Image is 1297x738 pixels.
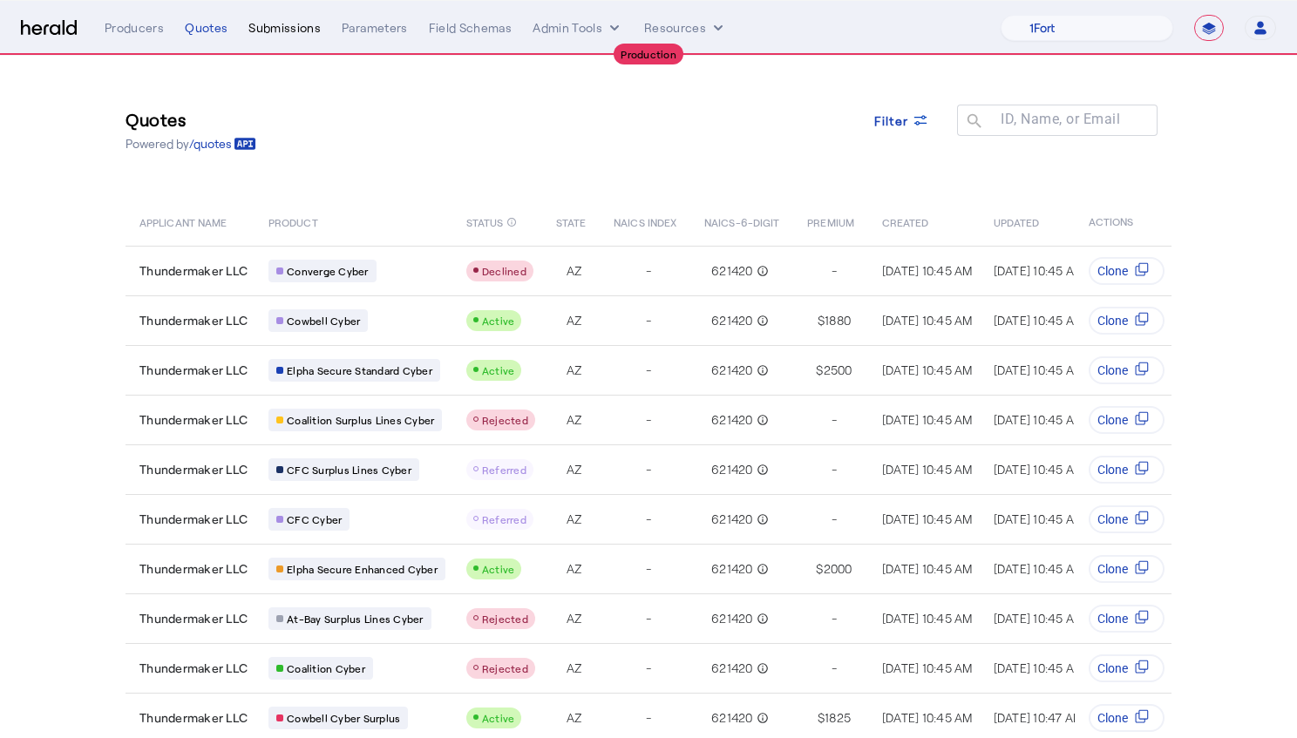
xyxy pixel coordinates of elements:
[139,560,248,578] span: Thundermaker LLC
[139,511,248,528] span: Thundermaker LLC
[1097,560,1128,578] span: Clone
[753,262,769,280] mat-icon: info_outline
[832,411,837,429] span: -
[994,362,1084,377] span: [DATE] 10:45 AM
[994,313,1084,328] span: [DATE] 10:45 AM
[832,660,837,677] span: -
[994,710,1083,725] span: [DATE] 10:47 AM
[882,412,973,427] span: [DATE] 10:45 AM
[1097,709,1128,727] span: Clone
[287,463,411,477] span: CFC Surplus Lines Cyber
[882,213,929,230] span: CREATED
[139,461,248,478] span: Thundermaker LLC
[753,660,769,677] mat-icon: info_outline
[994,263,1084,278] span: [DATE] 10:45 AM
[711,560,753,578] span: 621420
[832,511,837,528] span: -
[614,213,676,230] span: NAICS INDEX
[567,511,582,528] span: AZ
[994,561,1084,576] span: [DATE] 10:45 AM
[882,660,973,675] span: [DATE] 10:45 AM
[139,312,248,329] span: Thundermaker LLC
[482,563,515,575] span: Active
[711,411,753,429] span: 621420
[248,19,321,37] div: Submissions
[1097,660,1128,677] span: Clone
[816,560,823,578] span: $
[287,363,432,377] span: Elpha Secure Standard Cyber
[882,313,973,328] span: [DATE] 10:45 AM
[753,411,769,429] mat-icon: info_outline
[287,711,400,725] span: Cowbell Cyber Surplus
[807,213,854,230] span: PREMIUM
[139,709,248,727] span: Thundermaker LLC
[126,135,256,152] p: Powered by
[646,511,651,528] span: -
[482,364,515,376] span: Active
[824,362,852,379] span: 2500
[1089,307,1165,335] button: Clone
[482,613,528,625] span: Rejected
[482,662,528,674] span: Rejected
[957,112,987,133] mat-icon: search
[567,709,582,727] span: AZ
[482,464,526,476] span: Referred
[882,561,973,576] span: [DATE] 10:45 AM
[1097,461,1128,478] span: Clone
[711,312,753,329] span: 621420
[646,709,651,727] span: -
[711,461,753,478] span: 621420
[646,610,651,627] span: -
[1097,362,1128,379] span: Clone
[646,312,651,329] span: -
[1089,605,1165,633] button: Clone
[567,461,582,478] span: AZ
[646,461,651,478] span: -
[753,461,769,478] mat-icon: info_outline
[268,213,318,230] span: PRODUCT
[105,19,164,37] div: Producers
[1097,610,1128,627] span: Clone
[860,105,944,136] button: Filter
[818,709,825,727] span: $
[832,461,837,478] span: -
[753,362,769,379] mat-icon: info_outline
[1089,356,1165,384] button: Clone
[646,411,651,429] span: -
[482,712,515,724] span: Active
[287,512,342,526] span: CFC Cyber
[1097,262,1128,280] span: Clone
[429,19,513,37] div: Field Schemas
[1089,456,1165,484] button: Clone
[832,262,837,280] span: -
[567,610,582,627] span: AZ
[882,362,973,377] span: [DATE] 10:45 AM
[185,19,227,37] div: Quotes
[753,312,769,329] mat-icon: info_outline
[711,660,753,677] span: 621420
[287,661,365,675] span: Coalition Cyber
[711,262,753,280] span: 621420
[466,213,504,230] span: STATUS
[482,513,526,525] span: Referred
[753,511,769,528] mat-icon: info_outline
[21,20,77,37] img: Herald Logo
[825,312,851,329] span: 1880
[287,562,438,576] span: Elpha Secure Enhanced Cyber
[824,560,852,578] span: 2000
[533,19,623,37] button: internal dropdown menu
[482,414,528,426] span: Rejected
[711,709,753,727] span: 621420
[882,511,973,526] span: [DATE] 10:45 AM
[567,660,582,677] span: AZ
[482,265,526,277] span: Declined
[646,660,651,677] span: -
[646,362,651,379] span: -
[646,560,651,578] span: -
[753,709,769,727] mat-icon: info_outline
[711,610,753,627] span: 621420
[614,44,683,64] div: Production
[189,135,256,152] a: /quotes
[1089,654,1165,682] button: Clone
[1097,411,1128,429] span: Clone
